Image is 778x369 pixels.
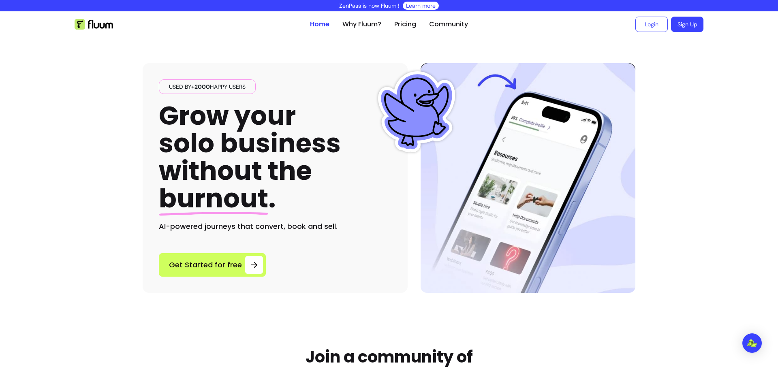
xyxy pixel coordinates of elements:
a: Why Fluum? [342,19,381,29]
span: Get Started for free [169,259,242,271]
h1: Grow your solo business without the . [159,102,341,213]
a: Home [310,19,329,29]
img: Fluum Logo [75,19,113,30]
a: Sign Up [671,17,703,32]
span: Used by happy users [166,83,249,91]
p: ZenPass is now Fluum ! [339,2,400,10]
div: Open Intercom Messenger [742,333,762,353]
a: Pricing [394,19,416,29]
img: Fluum Duck sticker [376,71,457,152]
a: Login [635,17,668,32]
a: Get Started for free [159,253,266,277]
a: Community [429,19,468,29]
a: Learn more [406,2,436,10]
h2: AI-powered journeys that convert, book and sell. [159,221,391,232]
span: burnout [159,180,268,216]
span: +2000 [191,83,210,90]
img: Hero [421,63,635,293]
